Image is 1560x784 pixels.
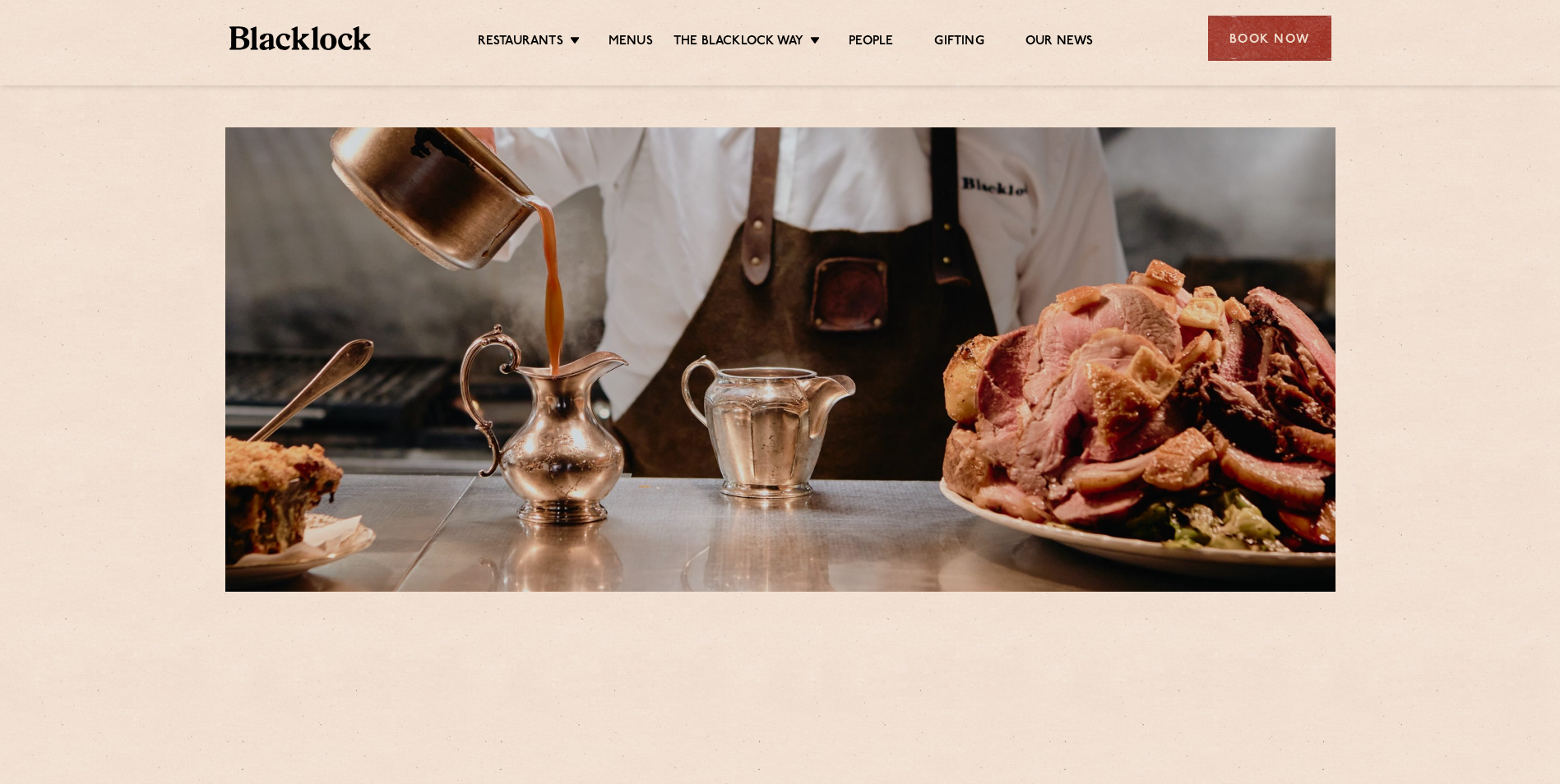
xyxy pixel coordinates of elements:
[229,26,372,50] img: BL_Textured_Logo-footer-cropped.svg
[478,34,563,52] a: Restaurants
[1208,16,1331,61] div: Book Now
[934,34,984,52] a: Gifting
[849,34,893,52] a: People
[609,34,653,52] a: Menus
[1025,34,1094,52] a: Our News
[674,34,803,52] a: The Blacklock Way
